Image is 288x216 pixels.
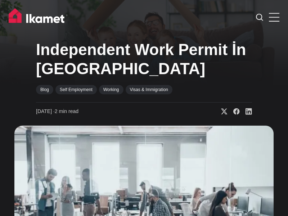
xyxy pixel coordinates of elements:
a: Blog [36,85,53,94]
a: Share on X [215,108,228,115]
a: Share on Linkedin [240,108,252,115]
a: Share on Facebook [228,108,240,115]
time: 2 min read [36,108,78,115]
img: Ikamet home [9,8,68,26]
a: Visas & Immigration [126,85,172,94]
a: Self Employment [55,85,97,94]
a: Working [99,85,123,94]
h1: Independent Work Permit İn [GEOGRAPHIC_DATA] [36,40,252,78]
span: [DATE] ∙ [36,108,55,114]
